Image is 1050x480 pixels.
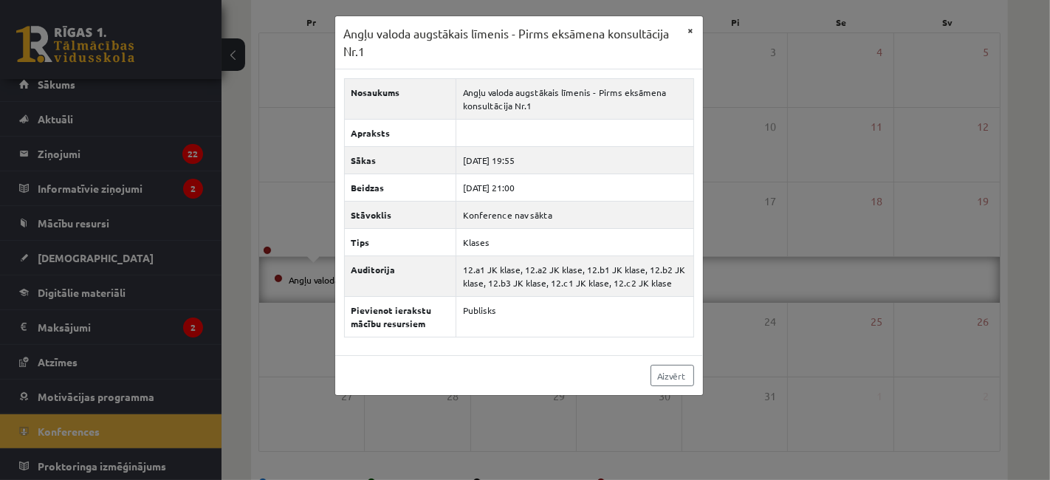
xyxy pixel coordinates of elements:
[456,79,693,120] td: Angļu valoda augstākais līmenis - Pirms eksāmena konsultācija Nr.1
[456,256,693,297] td: 12.a1 JK klase, 12.a2 JK klase, 12.b1 JK klase, 12.b2 JK klase, 12.b3 JK klase, 12.c1 JK klase, 1...
[679,16,703,44] button: ×
[344,25,679,60] h3: Angļu valoda augstākais līmenis - Pirms eksāmena konsultācija Nr.1
[456,229,693,256] td: Klases
[344,147,456,174] th: Sākas
[344,120,456,147] th: Apraksts
[344,229,456,256] th: Tips
[344,202,456,229] th: Stāvoklis
[344,79,456,120] th: Nosaukums
[344,174,456,202] th: Beidzas
[344,256,456,297] th: Auditorija
[456,202,693,229] td: Konference nav sākta
[456,174,693,202] td: [DATE] 21:00
[456,147,693,174] td: [DATE] 19:55
[456,297,693,337] td: Publisks
[344,297,456,337] th: Pievienot ierakstu mācību resursiem
[651,365,694,386] a: Aizvērt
